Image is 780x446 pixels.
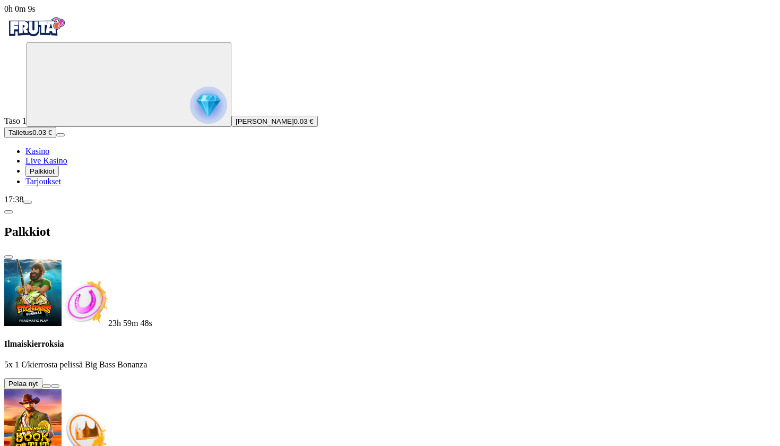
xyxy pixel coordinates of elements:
[4,225,776,239] h2: Palkkiot
[4,210,13,213] button: chevron-left icon
[4,360,776,370] p: 5x 1 €/kierrosta pelissä Big Bass Bonanza
[25,156,67,165] a: poker-chip iconLive Kasino
[4,14,776,186] nav: Primary
[4,127,56,138] button: Talletusplus icon0.03 €
[4,195,23,204] span: 17:38
[30,167,55,175] span: Palkkiot
[8,128,32,136] span: Talletus
[4,14,68,40] img: Fruta
[23,201,32,204] button: menu
[4,378,42,389] button: Pelaa nyt
[32,128,52,136] span: 0.03 €
[4,259,62,326] img: Big Bass Bonanza
[51,384,59,388] button: info
[62,279,108,326] img: Freespins bonus icon
[25,156,67,165] span: Live Kasino
[108,319,152,328] span: countdown
[25,147,49,156] a: diamond iconKasino
[190,87,227,124] img: reward progress
[4,339,776,349] h4: Ilmaiskierroksia
[236,117,294,125] span: [PERSON_NAME]
[8,380,38,388] span: Pelaa nyt
[4,116,27,125] span: Taso 1
[25,177,61,186] a: gift-inverted iconTarjoukset
[4,4,36,13] span: user session time
[25,166,59,177] button: reward iconPalkkiot
[25,177,61,186] span: Tarjoukset
[56,133,65,136] button: menu
[4,255,13,259] button: close
[231,116,318,127] button: [PERSON_NAME]0.03 €
[294,117,314,125] span: 0.03 €
[27,42,231,127] button: reward progress
[25,147,49,156] span: Kasino
[4,33,68,42] a: Fruta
